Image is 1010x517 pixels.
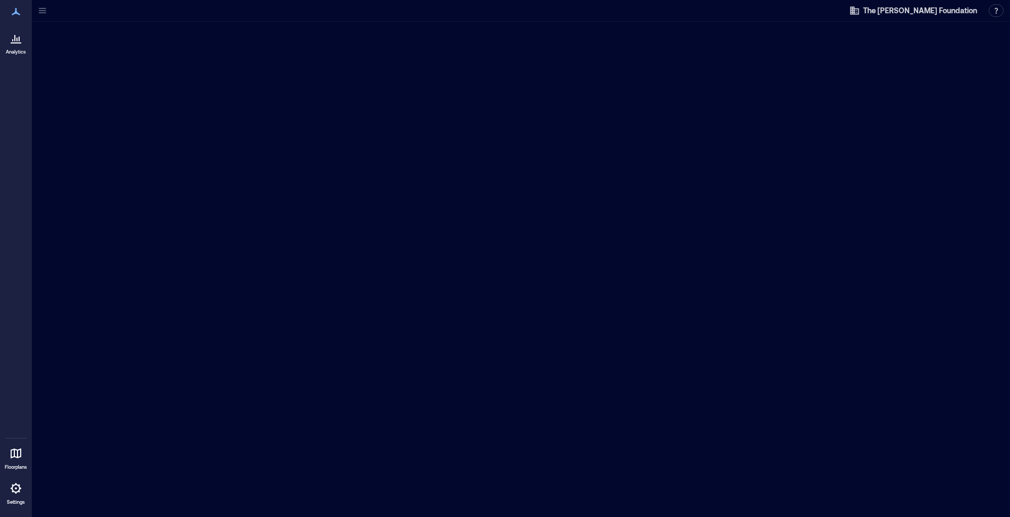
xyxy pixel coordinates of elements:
a: Settings [3,476,29,509]
p: Settings [7,499,25,505]
a: Floorplans [2,441,30,474]
button: The [PERSON_NAME] Foundation [846,2,980,19]
span: The [PERSON_NAME] Foundation [863,5,977,16]
a: Analytics [3,25,29,58]
p: Floorplans [5,464,27,470]
p: Analytics [6,49,26,55]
